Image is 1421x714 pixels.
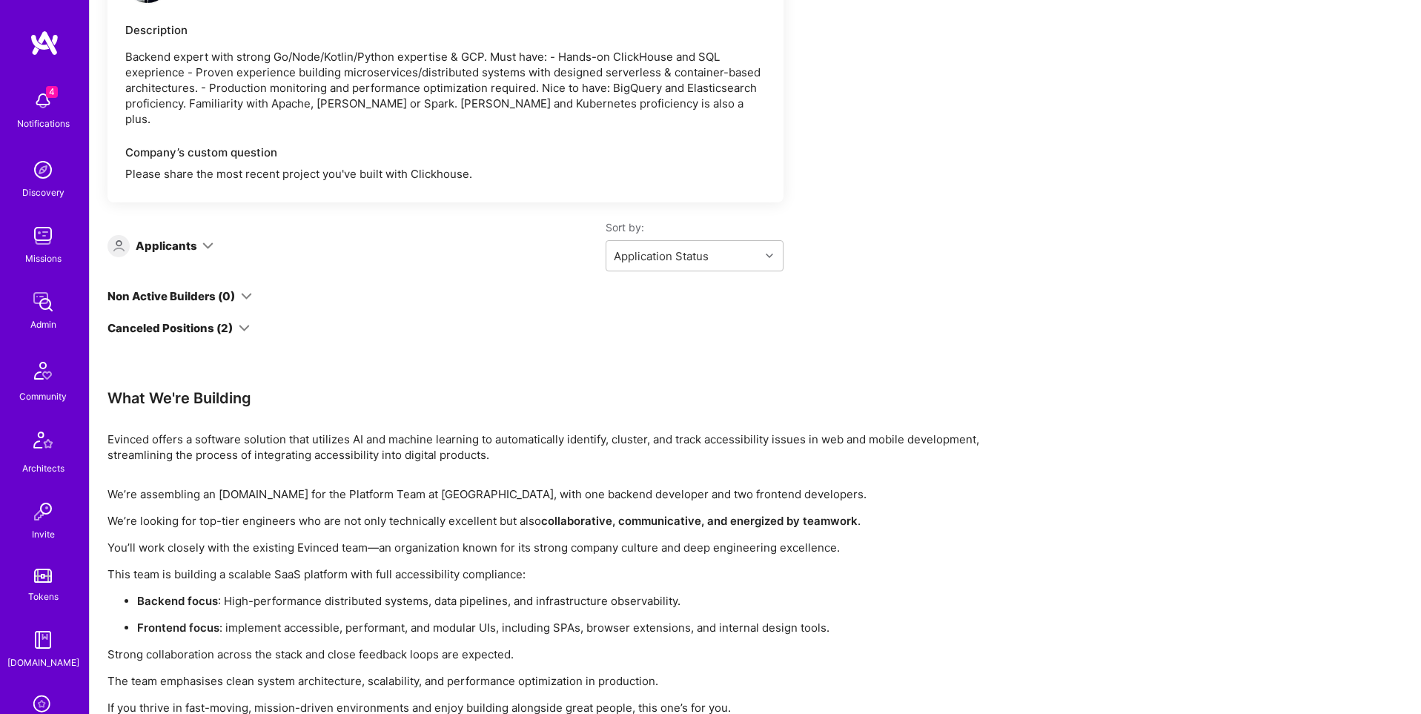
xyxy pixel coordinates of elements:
[766,252,773,260] i: icon Chevron
[25,353,61,389] img: Community
[614,248,709,264] div: Application Status
[34,569,52,583] img: tokens
[125,166,766,182] p: Please share the most recent project you've built with Clickhouse.
[107,513,997,529] p: We’re looking for top-tier engineers who are not only technically excellent but also .
[125,22,766,38] div: Description
[241,291,252,302] i: icon ArrowDown
[22,185,64,200] div: Discovery
[113,240,125,251] i: icon Applicant
[7,655,79,670] div: [DOMAIN_NAME]
[107,288,235,304] div: Non Active Builders (0)
[107,566,997,582] p: This team is building a scalable SaaS platform with full accessibility compliance:
[22,460,64,476] div: Architects
[107,673,997,689] p: The team emphasises clean system architecture, scalability, and performance optimization in produ...
[28,497,58,526] img: Invite
[606,220,784,234] label: Sort by:
[107,432,997,463] div: Evinced offers a software solution that utilizes AI and machine learning to automatically identif...
[202,240,213,251] i: icon ArrowDown
[107,389,997,408] div: What We're Building
[137,593,997,609] p: : High-performance distributed systems, data pipelines, and infrastructure observability.
[107,320,233,336] div: Canceled Positions (2)
[137,621,219,635] strong: Frontend focus
[25,251,62,266] div: Missions
[25,425,61,460] img: Architects
[107,486,997,502] p: We’re assembling an [DOMAIN_NAME] for the Platform Team at [GEOGRAPHIC_DATA], with one backend de...
[28,287,58,317] img: admin teamwork
[28,589,59,604] div: Tokens
[239,323,250,334] i: icon ArrowDown
[541,514,858,528] strong: collaborative, communicative, and energized by teamwork
[17,116,70,131] div: Notifications
[32,526,55,542] div: Invite
[137,594,218,608] strong: Backend focus
[19,389,67,404] div: Community
[125,49,766,127] p: Backend expert with strong Go/Node/Kotlin/Python expertise & GCP. Must have: - Hands-on ClickHous...
[30,317,56,332] div: Admin
[28,155,58,185] img: discovery
[28,221,58,251] img: teamwork
[125,145,766,160] div: Company’s custom question
[28,86,58,116] img: bell
[107,647,997,662] p: Strong collaboration across the stack and close feedback loops are expected.
[46,86,58,98] span: 4
[136,238,197,254] div: Applicants
[107,540,997,555] p: You’ll work closely with the existing Evinced team—an organization known for its strong company c...
[28,625,58,655] img: guide book
[137,620,997,635] p: : implement accessible, performant, and modular UIs, including SPAs, browser extensions, and inte...
[30,30,59,56] img: logo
